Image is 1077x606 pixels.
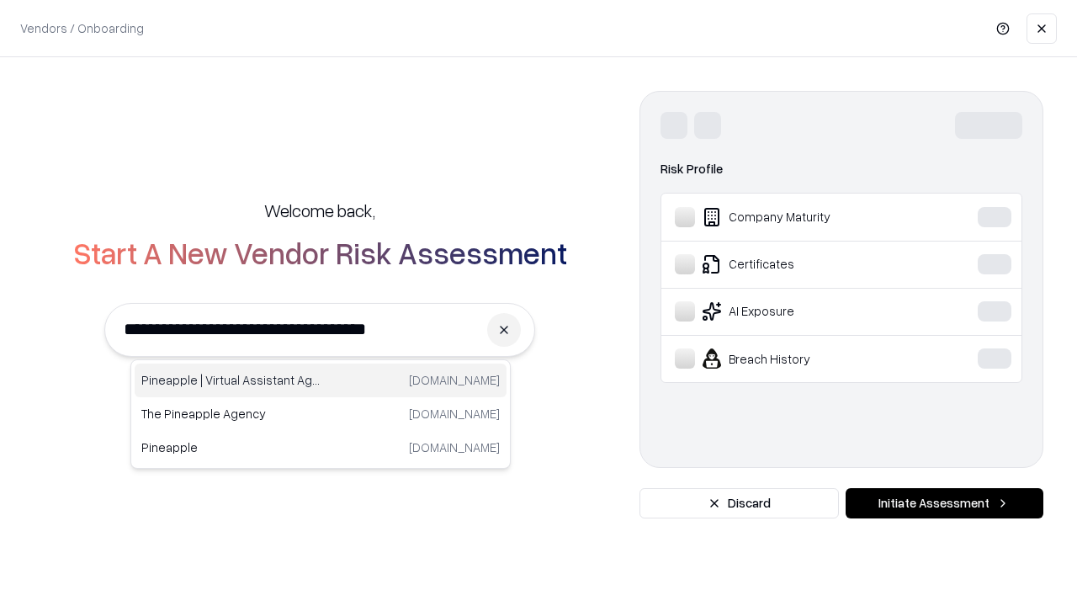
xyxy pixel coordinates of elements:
p: [DOMAIN_NAME] [409,439,500,456]
h5: Welcome back, [264,199,375,222]
div: Breach History [675,348,926,369]
div: AI Exposure [675,301,926,322]
h2: Start A New Vendor Risk Assessment [73,236,567,269]
div: Company Maturity [675,207,926,227]
p: The Pineapple Agency [141,405,321,423]
div: Certificates [675,254,926,274]
div: Risk Profile [661,159,1022,179]
p: [DOMAIN_NAME] [409,371,500,389]
p: Pineapple | Virtual Assistant Agency [141,371,321,389]
p: Pineapple [141,439,321,456]
button: Initiate Assessment [846,488,1043,518]
p: [DOMAIN_NAME] [409,405,500,423]
div: Suggestions [130,359,511,469]
p: Vendors / Onboarding [20,19,144,37]
button: Discard [639,488,839,518]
